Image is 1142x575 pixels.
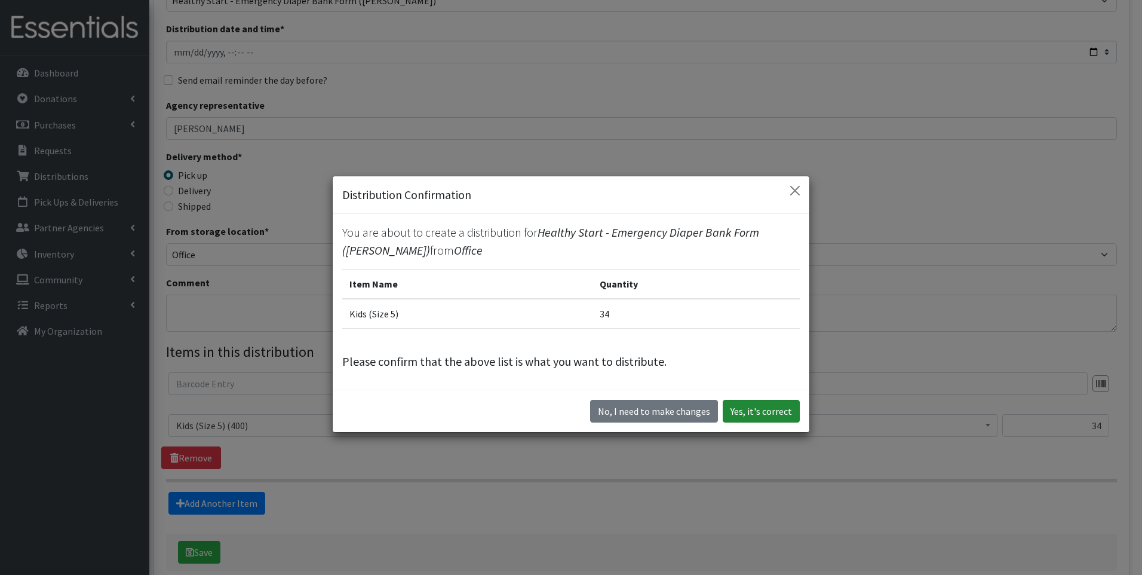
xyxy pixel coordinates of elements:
[590,400,718,423] button: No I need to make changes
[593,299,800,329] td: 34
[342,186,471,204] h5: Distribution Confirmation
[785,181,805,200] button: Close
[342,224,800,259] p: You are about to create a distribution for from
[342,353,800,371] p: Please confirm that the above list is what you want to distribute.
[723,400,800,423] button: Yes, it's correct
[342,299,593,329] td: Kids (Size 5)
[342,270,593,299] th: Item Name
[342,225,759,258] span: Healthy Start - Emergency Diaper Bank Form ([PERSON_NAME])
[593,270,800,299] th: Quantity
[454,243,483,258] span: Office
